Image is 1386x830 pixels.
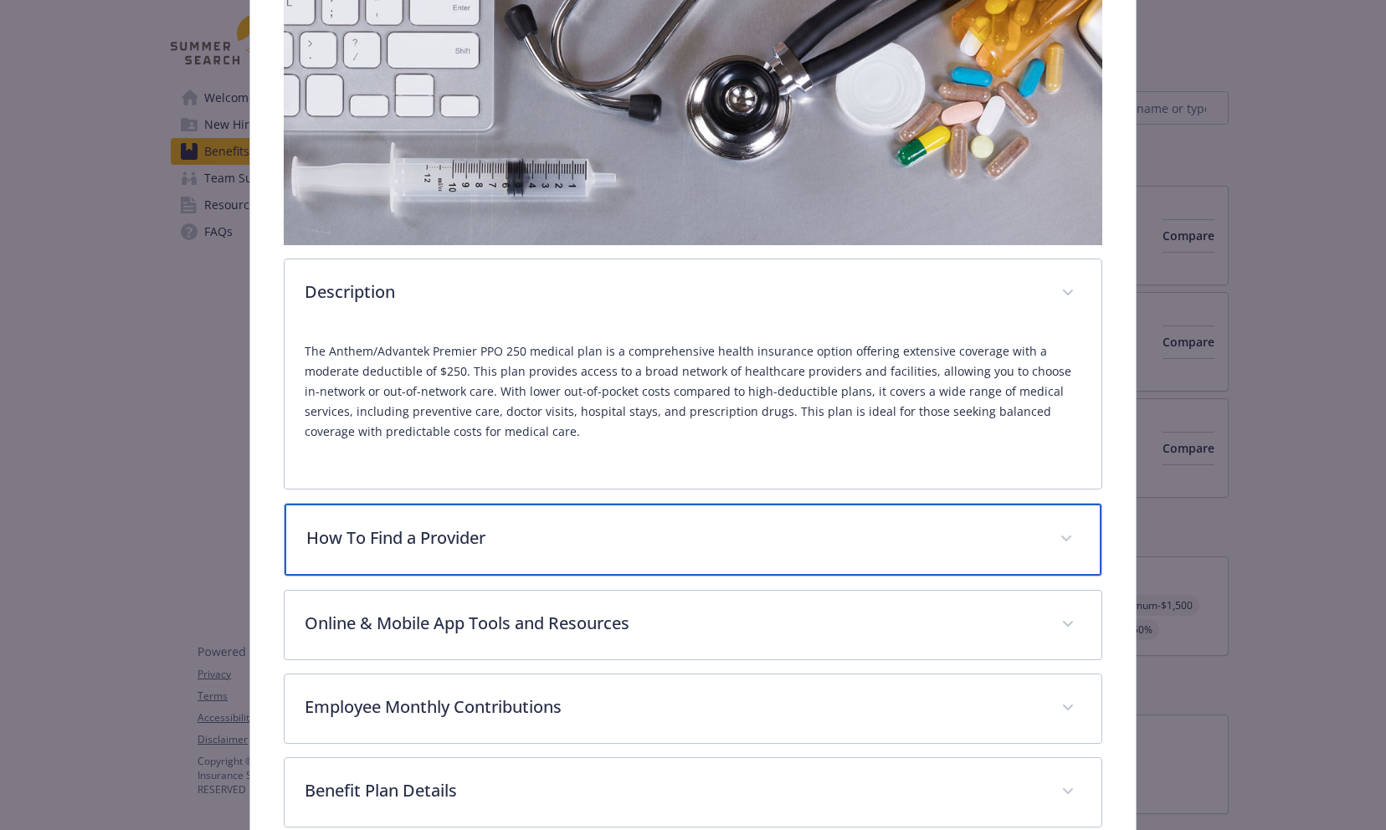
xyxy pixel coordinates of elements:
[305,341,1081,442] p: The Anthem/Advantek Premier PPO 250 medical plan is a comprehensive health insurance option offer...
[285,504,1101,576] div: How To Find a Provider
[306,525,1039,551] p: How To Find a Provider
[305,778,1041,803] p: Benefit Plan Details
[285,758,1101,827] div: Benefit Plan Details
[305,611,1041,636] p: Online & Mobile App Tools and Resources
[285,674,1101,743] div: Employee Monthly Contributions
[285,591,1101,659] div: Online & Mobile App Tools and Resources
[305,694,1041,720] p: Employee Monthly Contributions
[285,328,1101,489] div: Description
[305,279,1041,305] p: Description
[285,259,1101,328] div: Description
